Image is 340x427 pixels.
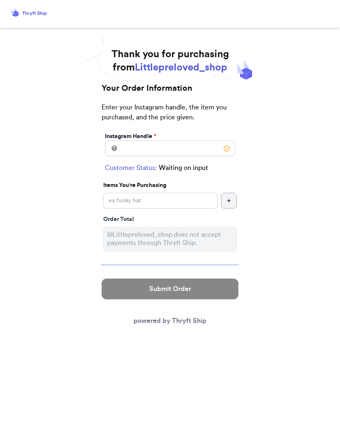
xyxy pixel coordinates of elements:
[105,163,157,173] span: Customer Status:
[102,102,238,131] p: Enter your Instagram handle, the item you purchased, and the price given.
[103,193,218,209] input: ex.funky hat
[103,181,237,189] p: Items You're Purchasing
[135,63,227,73] span: Littlepreloved_shop
[105,132,156,141] label: Instagram Handle
[103,215,237,223] div: Order Total
[112,48,229,74] h1: Thank you for purchasing from
[105,141,117,156] div: @
[159,163,208,173] span: Waiting on input
[102,82,238,102] h2: Your Order Information
[102,279,238,299] button: Submit Order
[134,318,206,324] a: powered by Thryft Ship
